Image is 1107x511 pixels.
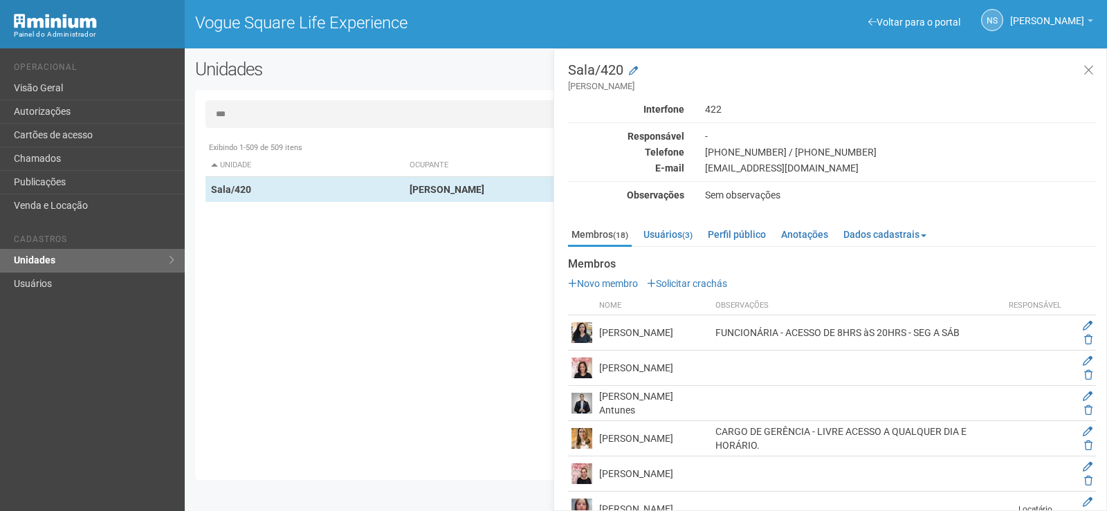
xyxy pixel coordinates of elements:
[596,351,712,386] td: [PERSON_NAME]
[1084,405,1092,416] a: Excluir membro
[596,315,712,351] td: [PERSON_NAME]
[1083,461,1092,472] a: Editar membro
[1084,369,1092,380] a: Excluir membro
[1083,320,1092,331] a: Editar membro
[195,14,636,32] h1: Vogue Square Life Experience
[571,322,592,343] img: user.png
[712,297,1000,315] th: Observações
[596,456,712,492] td: [PERSON_NAME]
[404,154,767,177] th: Ocupante: activate to sort column ascending
[558,162,695,174] div: E-mail
[640,224,696,245] a: Usuários(3)
[205,154,405,177] th: Unidade: activate to sort column descending
[1083,496,1092,508] a: Editar membro
[1083,426,1092,437] a: Editar membro
[613,230,628,240] small: (18)
[695,130,1106,142] div: -
[571,428,592,449] img: user.png
[205,142,1086,154] div: Exibindo 1-509 de 509 itens
[981,9,1003,31] a: NS
[712,421,1000,456] td: CARGO DE GERÊNCIA - LIVRE ACESSO A QUALQUER DIA E HORÁRIO.
[1084,440,1092,451] a: Excluir membro
[571,393,592,414] img: user.png
[571,357,592,378] img: user.png
[704,224,769,245] a: Perfil público
[647,278,727,289] a: Solicitar crachás
[1084,475,1092,486] a: Excluir membro
[568,63,1096,93] h3: Sala/420
[568,224,632,247] a: Membros(18)
[1000,297,1070,315] th: Responsável
[682,230,693,240] small: (3)
[695,103,1106,115] div: 422
[568,278,638,289] a: Novo membro
[558,146,695,158] div: Telefone
[1083,355,1092,366] a: Editar membro
[571,463,592,484] img: user.png
[695,146,1106,158] div: [PHONE_NUMBER] / [PHONE_NUMBER]
[695,162,1106,174] div: [EMAIL_ADDRESS][DOMAIN_NAME]
[558,189,695,201] div: Observações
[629,64,638,78] a: Modificar a unidade
[840,224,930,245] a: Dados cadastrais
[596,297,712,315] th: Nome
[195,59,559,80] h2: Unidades
[596,421,712,456] td: [PERSON_NAME]
[1084,334,1092,345] a: Excluir membro
[1010,2,1084,26] span: Nicolle Silva
[410,184,484,195] strong: [PERSON_NAME]
[211,184,251,195] strong: Sala/420
[778,224,832,245] a: Anotações
[1010,17,1093,28] a: [PERSON_NAME]
[558,130,695,142] div: Responsável
[14,234,174,249] li: Cadastros
[14,14,97,28] img: Minium
[558,103,695,115] div: Interfone
[695,189,1106,201] div: Sem observações
[1083,391,1092,402] a: Editar membro
[14,62,174,77] li: Operacional
[568,258,1096,270] strong: Membros
[712,315,1000,351] td: FUNCIONÁRIA - ACESSO DE 8HRS àS 20HRS - SEG A SÁB
[568,80,1096,93] small: [PERSON_NAME]
[14,28,174,41] div: Painel do Administrador
[596,386,712,421] td: [PERSON_NAME] Antunes
[868,17,960,28] a: Voltar para o portal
